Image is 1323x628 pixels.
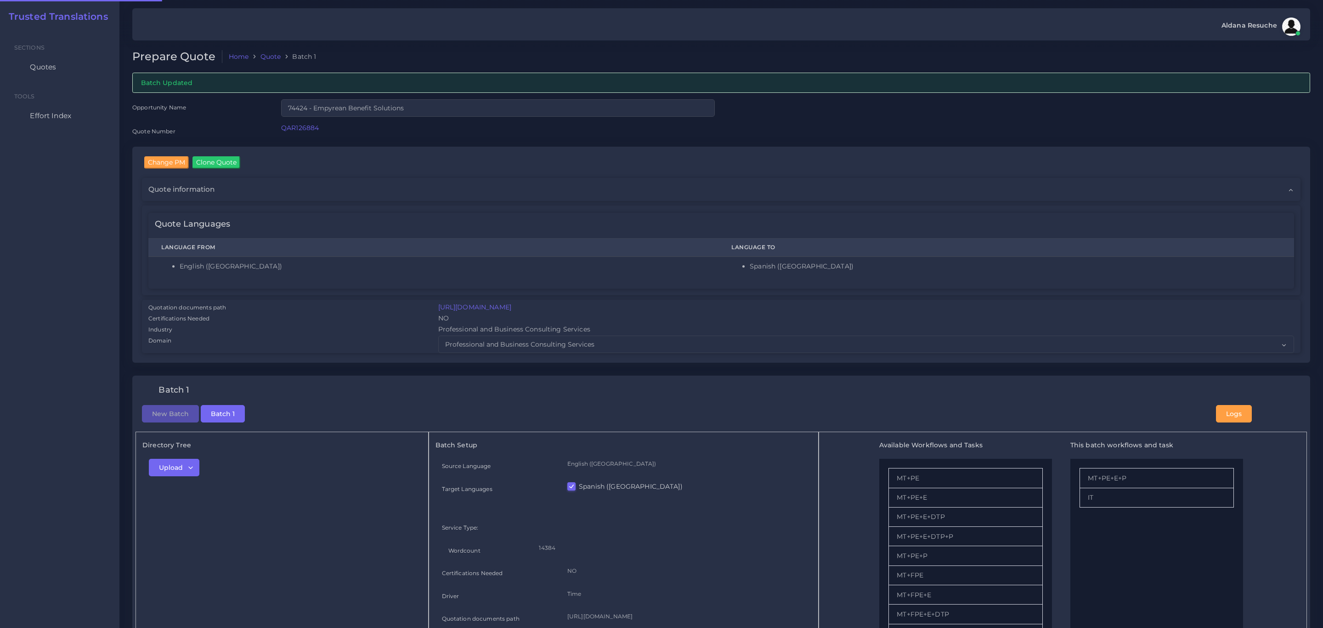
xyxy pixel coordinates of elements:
h4: Batch 1 [158,385,189,395]
span: Quote information [148,184,215,194]
h2: Prepare Quote [132,50,222,63]
a: Quotes [7,57,113,77]
label: Opportunity Name [132,103,186,111]
a: Aldana Resucheavatar [1217,17,1304,36]
input: Clone Quote [192,156,240,168]
label: Driver [442,592,459,600]
h5: This batch workflows and task [1070,441,1243,449]
li: IT [1080,488,1234,508]
li: MT+PE [888,468,1043,488]
span: Logs [1226,410,1242,418]
label: Industry [148,325,172,334]
a: Trusted Translations [2,11,108,22]
a: QAR126884 [281,124,319,132]
div: Quote information [142,178,1300,201]
p: [URL][DOMAIN_NAME] [567,611,806,621]
label: Source Language [442,462,491,470]
p: Time [567,589,806,599]
li: Spanish ([GEOGRAPHIC_DATA]) [750,262,1281,271]
li: Batch 1 [281,52,316,61]
h5: Available Workflows and Tasks [879,441,1052,449]
label: Certifications Needed [442,569,503,577]
li: MT+FPE+E+DTP [888,605,1043,624]
a: New Batch [142,409,199,417]
a: [URL][DOMAIN_NAME] [438,303,512,311]
label: Domain [148,337,171,345]
p: English ([GEOGRAPHIC_DATA]) [567,459,806,468]
li: MT+PE+P [888,546,1043,565]
a: Batch 1 [201,409,245,417]
p: NO [567,566,806,576]
span: Effort Index [30,111,71,121]
h5: Batch Setup [435,441,812,449]
li: MT+FPE [888,566,1043,585]
li: MT+PE+E+DTP [888,508,1043,527]
div: Batch Updated [132,73,1310,92]
li: English ([GEOGRAPHIC_DATA]) [180,262,706,271]
label: Quotation documents path [148,303,226,312]
h5: Directory Tree [142,441,422,449]
h4: Quote Languages [155,219,230,229]
a: Quote [260,52,281,61]
div: NO [432,314,1301,325]
li: MT+FPE+E [888,585,1043,605]
a: Home [229,52,249,61]
p: 14384 [539,543,799,553]
li: MT+PE+E [888,488,1043,508]
label: Spanish ([GEOGRAPHIC_DATA]) [579,482,683,491]
button: Upload [149,459,199,476]
label: Target Languages [442,485,492,493]
button: New Batch [142,405,199,422]
span: Sections [14,44,45,51]
th: Language From [148,239,718,257]
span: Aldana Resuche [1221,22,1277,29]
span: Tools [14,93,35,100]
label: Service Type: [442,524,479,531]
th: Language To [718,239,1294,257]
span: Quotes [30,62,56,72]
button: Logs [1216,405,1252,422]
label: Certifications Needed [148,314,209,323]
div: Professional and Business Consulting Services [432,325,1301,336]
li: MT+PE+E+DTP+P [888,527,1043,546]
label: Wordcount [448,547,481,554]
input: Change PM [144,156,189,168]
img: avatar [1282,17,1300,36]
button: Batch 1 [201,405,245,422]
a: Effort Index [7,106,113,126]
li: MT+PE+E+P [1080,468,1234,488]
label: Quote Number [132,127,175,135]
label: Quotation documents path [442,615,520,622]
